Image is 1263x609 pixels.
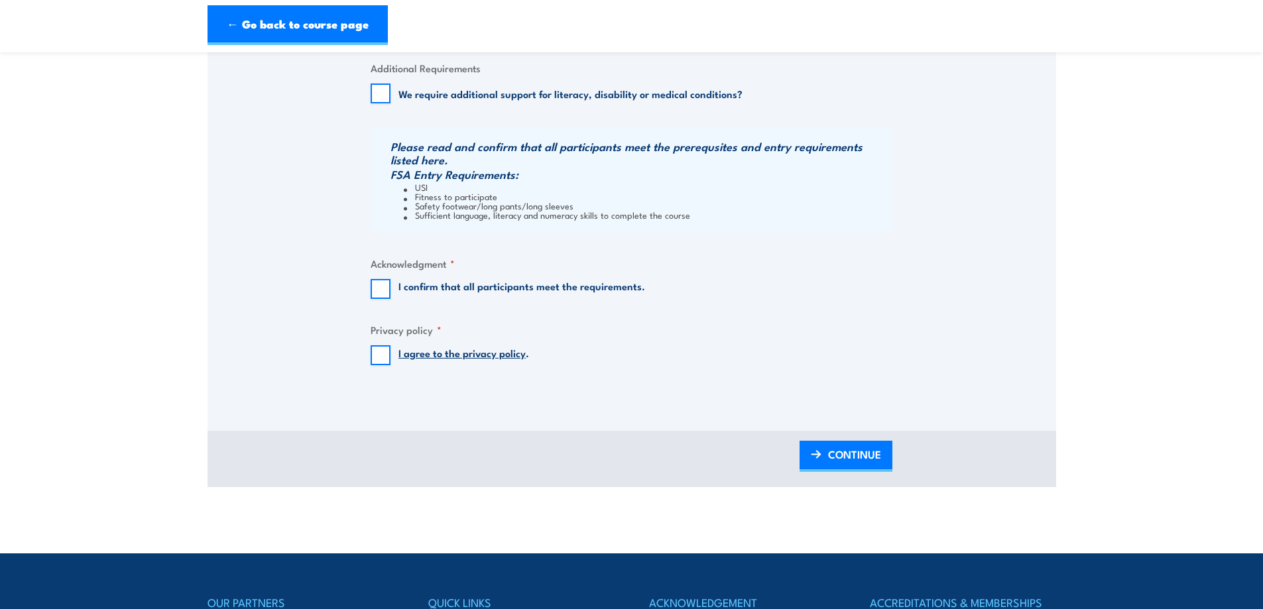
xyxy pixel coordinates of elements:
[398,345,526,360] a: I agree to the privacy policy
[404,192,889,201] li: Fitness to participate
[371,60,481,76] legend: Additional Requirements
[404,201,889,210] li: Safety footwear/long pants/long sleeves
[800,441,892,472] a: CONTINUE
[398,345,529,365] label: .
[404,210,889,219] li: Sufficient language, literacy and numeracy skills to complete the course
[828,437,881,472] span: CONTINUE
[398,87,743,100] label: We require additional support for literacy, disability or medical conditions?
[398,279,645,299] label: I confirm that all participants meet the requirements.
[391,168,889,181] h3: FSA Entry Requirements:
[404,182,889,192] li: USI
[208,5,388,45] a: ← Go back to course page
[371,256,455,271] legend: Acknowledgment
[371,322,442,337] legend: Privacy policy
[391,140,889,166] h3: Please read and confirm that all participants meet the prerequsites and entry requirements listed...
